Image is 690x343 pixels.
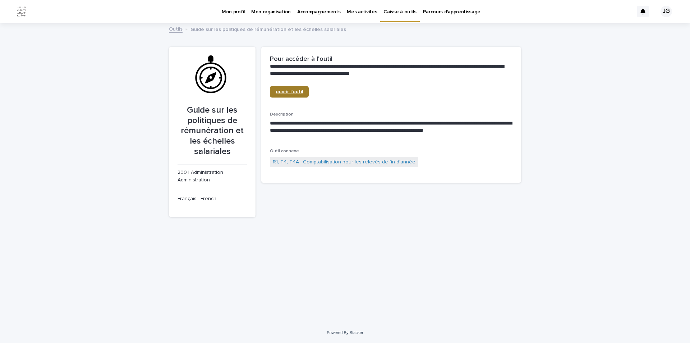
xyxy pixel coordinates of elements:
img: Jx8JiDZqSLW7pnA6nIo1 [14,4,29,19]
span: ouvrir l'outil [276,89,303,94]
span: Description [270,112,294,117]
p: Guide sur les politiques de rémunération et les échelles salariales [178,105,247,157]
a: R1, T4, T4A : Comptabilisation pour les relevés de fin d'année [273,158,415,166]
p: Français · French [178,195,247,203]
p: Guide sur les politiques de rémunération et les échelles salariales [190,25,346,33]
p: 200 | Administration · Administration [178,169,247,184]
a: Outils [169,24,183,33]
a: ouvrir l'outil [270,86,309,98]
h2: Pour accéder à l'outil [270,55,332,63]
a: Powered By Stacker [327,330,363,335]
div: JG [661,6,672,17]
span: Outil connexe [270,149,299,153]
